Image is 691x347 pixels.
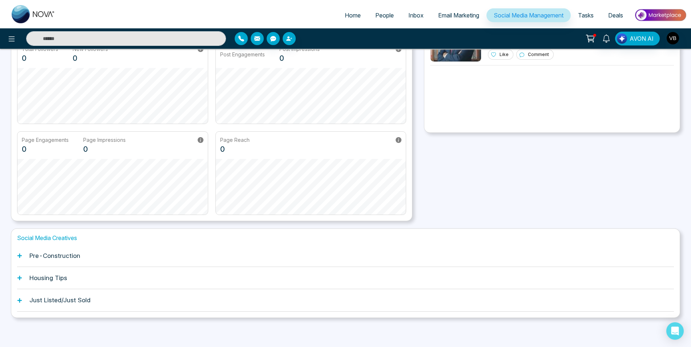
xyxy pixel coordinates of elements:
[29,274,67,282] h1: Housing Tips
[338,8,368,22] a: Home
[279,45,320,53] p: Post Impressions
[29,296,90,304] h1: Just Listed/Just Sold
[666,322,684,340] div: Open Intercom Messenger
[408,12,424,19] span: Inbox
[22,45,58,53] p: Total Followers
[500,51,509,58] p: Like
[279,53,320,64] p: 0
[578,12,594,19] span: Tasks
[345,12,361,19] span: Home
[571,8,601,22] a: Tasks
[22,53,58,64] p: 0
[220,136,250,144] p: Page Reach
[401,8,431,22] a: Inbox
[617,33,627,44] img: Lead Flow
[12,5,55,23] img: Nova CRM Logo
[528,51,549,58] p: Comment
[220,51,265,58] p: Post Engagements
[29,252,80,259] h1: Pre-Construction
[494,12,563,19] span: Social Media Management
[634,7,687,23] img: Market-place.gif
[368,8,401,22] a: People
[83,136,126,144] p: Page Impressions
[83,144,126,155] p: 0
[22,136,69,144] p: Page Engagements
[17,235,674,242] h1: Social Media Creatives
[667,32,679,44] img: User Avatar
[608,12,623,19] span: Deals
[73,53,108,64] p: 0
[615,32,660,45] button: AVON AI
[22,144,69,155] p: 0
[601,8,630,22] a: Deals
[73,45,108,53] p: New Followers
[375,12,394,19] span: People
[486,8,571,22] a: Social Media Management
[431,8,486,22] a: Email Marketing
[220,144,250,155] p: 0
[630,34,654,43] span: AVON AI
[438,12,479,19] span: Email Marketing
